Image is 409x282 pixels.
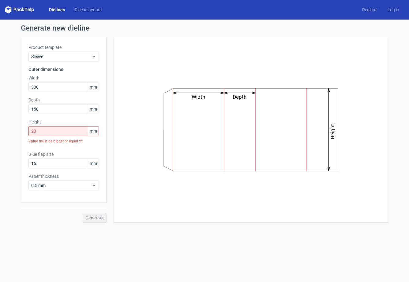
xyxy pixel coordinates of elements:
[88,126,99,136] span: mm
[88,104,99,114] span: mm
[28,136,99,146] div: Value must be bigger or equal 25
[330,124,336,139] text: Height
[31,53,92,60] span: Sleeve
[357,7,383,13] a: Register
[28,75,99,81] label: Width
[233,94,247,100] text: Depth
[383,7,404,13] a: Log in
[28,97,99,103] label: Depth
[21,24,388,32] h1: Generate new dieline
[31,182,92,189] span: 0.5 mm
[88,159,99,168] span: mm
[28,66,99,72] h3: Outer dimensions
[28,44,99,50] label: Product template
[70,7,107,13] a: Diecut layouts
[88,82,99,92] span: mm
[44,7,70,13] a: Dielines
[28,173,99,179] label: Paper thickness
[192,94,205,100] text: Width
[28,119,99,125] label: Height
[28,151,99,157] label: Glue flap size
